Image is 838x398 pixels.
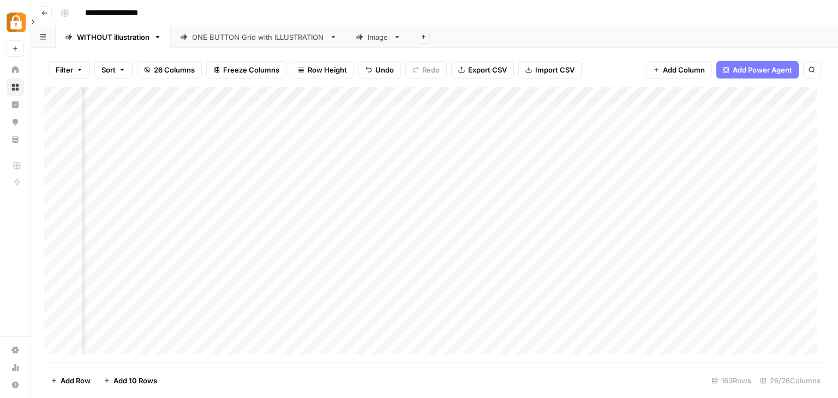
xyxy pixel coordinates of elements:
[101,64,116,75] span: Sort
[422,64,440,75] span: Redo
[94,61,133,79] button: Sort
[44,372,97,389] button: Add Row
[154,64,195,75] span: 26 Columns
[375,64,394,75] span: Undo
[56,26,171,48] a: WITHOUT illustration
[663,64,705,75] span: Add Column
[61,375,91,386] span: Add Row
[308,64,347,75] span: Row Height
[733,64,792,75] span: Add Power Agent
[97,372,164,389] button: Add 10 Rows
[756,372,825,389] div: 26/26 Columns
[192,32,325,43] div: ONE BUTTON Grid with ILLUSTRATION
[7,9,24,36] button: Workspace: Adzz
[7,376,24,394] button: Help + Support
[291,61,354,79] button: Row Height
[707,372,756,389] div: 163 Rows
[7,359,24,376] a: Usage
[716,61,799,79] button: Add Power Agent
[206,61,286,79] button: Freeze Columns
[368,32,389,43] div: Image
[137,61,202,79] button: 26 Columns
[7,61,24,79] a: Home
[468,64,507,75] span: Export CSV
[358,61,401,79] button: Undo
[7,113,24,131] a: Opportunities
[7,341,24,359] a: Settings
[56,64,73,75] span: Filter
[646,61,712,79] button: Add Column
[346,26,410,48] a: Image
[451,61,514,79] button: Export CSV
[535,64,574,75] span: Import CSV
[405,61,447,79] button: Redo
[49,61,90,79] button: Filter
[7,96,24,113] a: Insights
[223,64,279,75] span: Freeze Columns
[7,131,24,148] a: Your Data
[7,79,24,96] a: Browse
[171,26,346,48] a: ONE BUTTON Grid with ILLUSTRATION
[113,375,157,386] span: Add 10 Rows
[77,32,149,43] div: WITHOUT illustration
[7,13,26,32] img: Adzz Logo
[518,61,582,79] button: Import CSV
